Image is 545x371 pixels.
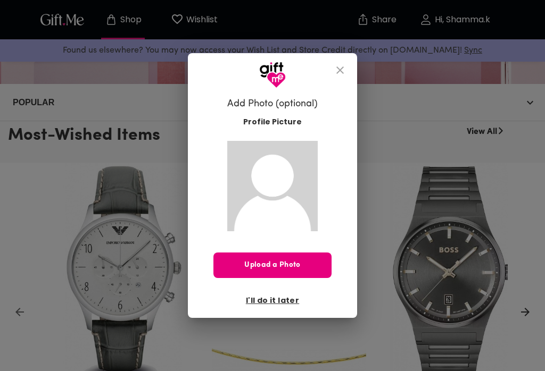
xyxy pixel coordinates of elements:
h6: Add Photo (optional) [227,98,318,111]
button: I'll do it later [242,291,303,309]
img: Gift.me default profile picture [227,141,318,231]
img: GiftMe Logo [259,62,286,88]
span: Upload a Photo [213,259,332,271]
span: I'll do it later [246,294,299,306]
span: Profile Picture [243,116,302,128]
button: Upload a Photo [213,252,332,278]
button: close [327,57,353,83]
